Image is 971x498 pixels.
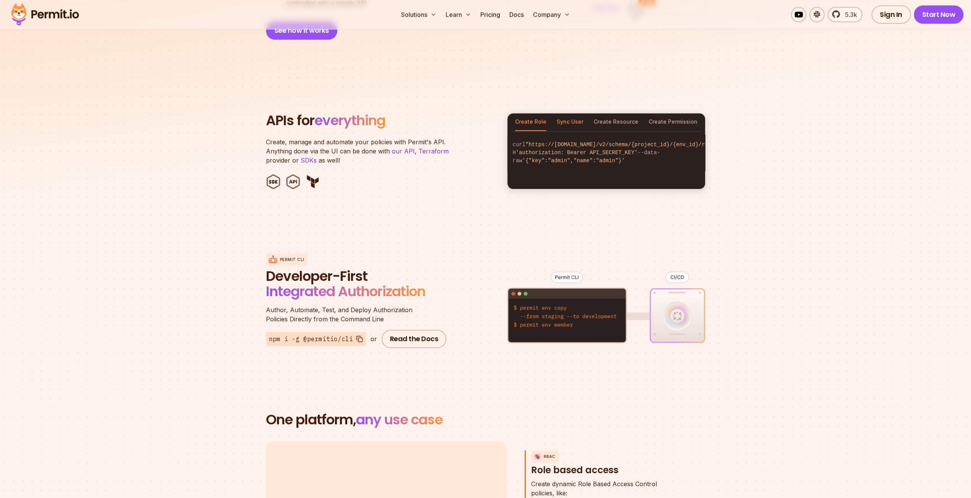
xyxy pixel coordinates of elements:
p: Policies Directly from the Command Line [266,305,449,324]
code: curl -H --data-raw [507,135,705,171]
h2: One platform, [266,412,705,427]
p: policies, like: [531,479,657,498]
button: Sync User [557,113,583,131]
span: 5.3k [841,10,857,19]
span: any use case [356,410,443,429]
span: Author, Automate, Test, and Deploy Authorization [266,305,449,314]
p: Create, manage and automate your policies with Permit's API. Anything done via the UI can be done... [266,137,457,165]
a: our API [392,147,415,155]
button: Create Role [515,113,546,131]
a: 5.3k [828,7,862,22]
button: See how it works [266,21,337,40]
a: Read the Docs [382,330,447,348]
button: npm i -g @permitio/cli [266,332,366,346]
a: Terraform [419,147,449,155]
button: Company [530,7,573,22]
span: '{"key":"admin","name":"admin"}' [522,158,625,164]
a: Pricing [477,7,503,22]
button: Create Permission [649,113,697,131]
span: everything [314,111,385,130]
a: Docs [506,7,527,22]
span: "https://[DOMAIN_NAME]/v2/schema/{project_id}/{env_id}/roles" [525,142,721,148]
span: Create dynamic Role Based Access Control [531,479,657,488]
button: Solutions [398,7,440,22]
h2: APIs for [266,113,498,128]
a: Sign In [871,5,911,24]
span: Integrated Authorization [266,282,425,301]
a: Start Now [914,5,964,24]
span: Developer-First [266,269,449,284]
span: 'authorization: Bearer API_SECRET_KEY' [516,150,638,156]
span: npm i -g @permitio/cli [269,334,353,343]
p: Permit CLI [280,257,304,263]
button: Learn [443,7,474,22]
a: SDKs [301,156,317,164]
button: Create Resource [594,113,638,131]
div: or [370,334,377,343]
img: Permit logo [8,2,82,27]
